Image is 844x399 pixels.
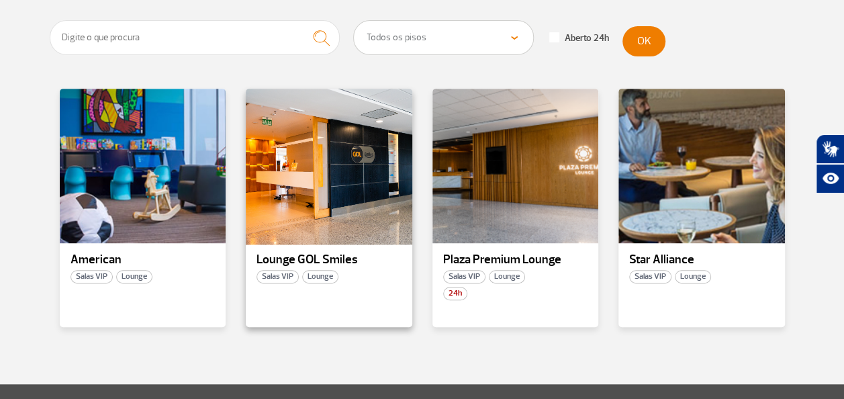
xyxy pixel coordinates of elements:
[816,134,844,193] div: Plugin de acessibilidade da Hand Talk.
[622,26,665,56] button: OK
[816,164,844,193] button: Abrir recursos assistivos.
[443,270,485,283] span: Salas VIP
[71,253,216,267] p: American
[50,20,340,55] input: Digite o que procura
[256,270,299,283] span: Salas VIP
[549,32,609,44] label: Aberto 24h
[629,270,671,283] span: Salas VIP
[443,253,588,267] p: Plaza Premium Lounge
[71,270,113,283] span: Salas VIP
[302,270,338,283] span: Lounge
[629,253,774,267] p: Star Alliance
[256,253,402,267] p: Lounge GOL Smiles
[443,287,467,300] span: 24h
[675,270,711,283] span: Lounge
[489,270,525,283] span: Lounge
[116,270,152,283] span: Lounge
[816,134,844,164] button: Abrir tradutor de língua de sinais.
